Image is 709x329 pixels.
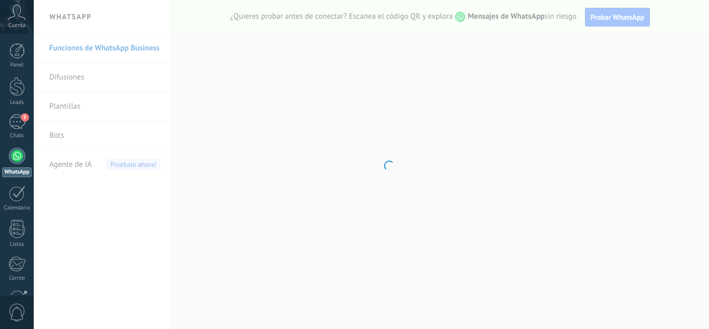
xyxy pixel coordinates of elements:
div: WhatsApp [2,167,32,177]
div: Panel [2,62,32,69]
span: Cuenta [8,22,25,29]
div: Chats [2,133,32,139]
div: Listas [2,241,32,248]
span: 9 [21,113,29,122]
div: Calendario [2,205,32,212]
div: Correo [2,275,32,282]
div: Leads [2,99,32,106]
